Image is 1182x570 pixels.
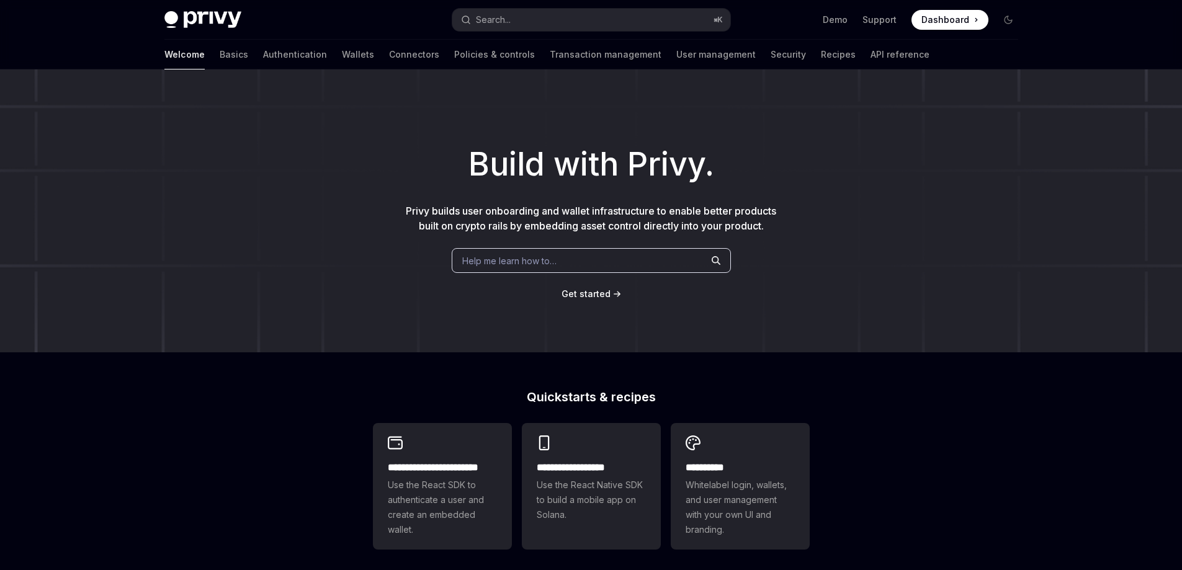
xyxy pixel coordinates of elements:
[373,391,810,403] h2: Quickstarts & recipes
[389,40,439,69] a: Connectors
[921,14,969,26] span: Dashboard
[388,478,497,537] span: Use the React SDK to authenticate a user and create an embedded wallet.
[911,10,988,30] a: Dashboard
[871,40,929,69] a: API reference
[550,40,661,69] a: Transaction management
[686,478,795,537] span: Whitelabel login, wallets, and user management with your own UI and branding.
[522,423,661,550] a: **** **** **** ***Use the React Native SDK to build a mobile app on Solana.
[714,15,723,25] span: ⌘ K
[20,140,1162,189] h1: Build with Privy.
[164,40,205,69] a: Welcome
[164,11,241,29] img: dark logo
[406,205,776,232] span: Privy builds user onboarding and wallet infrastructure to enable better products built on crypto ...
[462,254,557,267] span: Help me learn how to…
[562,288,611,299] span: Get started
[998,10,1018,30] button: Toggle dark mode
[862,14,897,26] a: Support
[454,40,535,69] a: Policies & controls
[676,40,756,69] a: User management
[562,288,611,300] a: Get started
[537,478,646,522] span: Use the React Native SDK to build a mobile app on Solana.
[452,9,730,31] button: Search...⌘K
[476,12,511,27] div: Search...
[342,40,374,69] a: Wallets
[821,40,856,69] a: Recipes
[263,40,327,69] a: Authentication
[671,423,810,550] a: **** *****Whitelabel login, wallets, and user management with your own UI and branding.
[823,14,848,26] a: Demo
[220,40,248,69] a: Basics
[771,40,806,69] a: Security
